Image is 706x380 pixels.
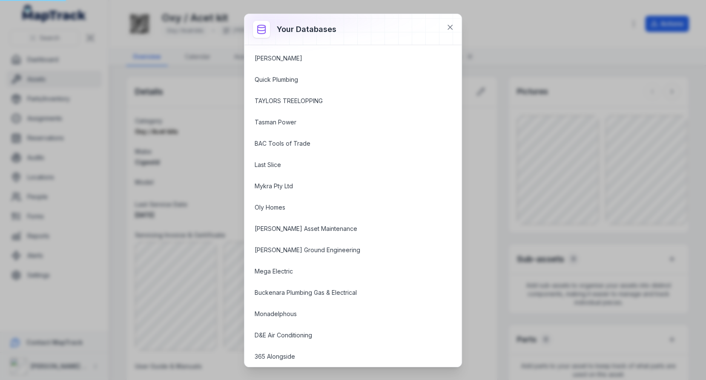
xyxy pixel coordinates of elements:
[255,75,431,84] a: Quick Plumbing
[277,23,336,35] h3: Your databases
[255,203,431,212] a: Oly Homes
[255,225,431,233] a: [PERSON_NAME] Asset Maintenance
[255,246,431,254] a: [PERSON_NAME] Ground Engineering
[255,310,431,318] a: Monadelphous
[255,182,431,190] a: Mykra Pty Ltd
[255,352,431,361] a: 365 Alongside
[255,331,431,340] a: D&E Air Conditioning
[255,267,431,276] a: Mega Electric
[255,139,431,148] a: BAC Tools of Trade
[255,54,431,63] a: [PERSON_NAME]
[255,161,431,169] a: Last Slice
[255,288,431,297] a: Buckenara Plumbing Gas & Electrical
[255,97,431,105] a: TAYLORS TREELOPPING
[255,118,431,127] a: Tasman Power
